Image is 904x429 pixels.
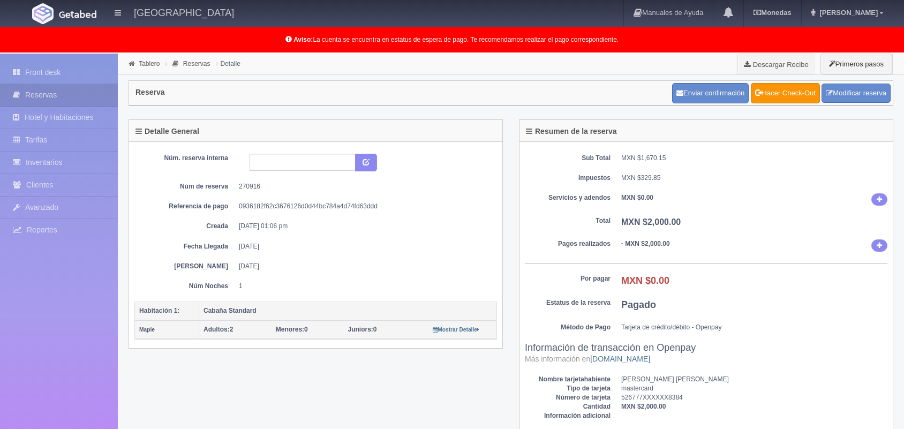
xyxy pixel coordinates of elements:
a: Reservas [183,60,210,67]
dd: 0936182f62c3676126d0d44bc784a4d74fd63ddd [239,202,489,211]
dt: Servicios y adendos [525,193,611,202]
b: MXN $0.00 [621,275,669,286]
span: 2 [204,326,233,333]
small: Mostrar Detalle [433,327,479,333]
a: Modificar reserva [822,84,891,103]
dt: Núm de reserva [142,182,228,191]
b: MXN $0.00 [621,194,653,201]
h4: [GEOGRAPHIC_DATA] [134,5,234,19]
h4: Resumen de la reserva [526,127,617,136]
span: 0 [348,326,377,333]
h3: Información de transacción en Openpay [525,343,887,364]
b: Habitación 1: [139,307,179,314]
button: Primeros pasos [820,54,892,74]
dt: Por pagar [525,274,611,283]
dd: [DATE] 01:06 pm [239,222,489,231]
dd: 1 [239,282,489,291]
dt: Información adicional [525,411,611,420]
a: Hacer Check-Out [751,83,820,103]
dd: MXN $1,670.15 [621,154,887,163]
b: MXN $2,000.00 [621,403,666,410]
dd: [DATE] [239,242,489,251]
dt: Núm Noches [142,282,228,291]
dt: Total [525,216,611,225]
img: Getabed [59,10,96,18]
dt: Sub Total [525,154,611,163]
dt: Referencia de pago [142,202,228,211]
a: Descargar Recibo [738,54,815,75]
dt: Número de tarjeta [525,393,611,402]
dt: Nombre tarjetahabiente [525,375,611,384]
dd: MXN $329.85 [621,174,887,183]
li: Detalle [213,58,243,69]
dt: Pagos realizados [525,239,611,249]
dt: Método de Pago [525,323,611,332]
span: [PERSON_NAME] [817,9,878,17]
a: Tablero [139,60,160,67]
dd: Tarjeta de crédito/débito - Openpay [621,323,887,332]
b: Pagado [621,299,656,310]
b: MXN $2,000.00 [621,217,681,227]
b: Aviso: [293,36,313,43]
strong: Juniors: [348,326,373,333]
b: Monedas [754,9,791,17]
img: Getabed [32,3,54,24]
strong: Adultos: [204,326,230,333]
a: Mostrar Detalle [433,326,479,333]
dt: Cantidad [525,402,611,411]
h4: Reserva [135,88,165,96]
small: Maple [139,327,155,333]
th: Cabaña Standard [199,302,497,320]
dt: Creada [142,222,228,231]
dd: [DATE] [239,262,489,271]
dd: 270916 [239,182,489,191]
dd: mastercard [621,384,887,393]
dd: 526777XXXXXX8384 [621,393,887,402]
small: Más información en [525,355,650,363]
strong: Menores: [276,326,304,333]
span: 0 [276,326,308,333]
b: - MXN $2,000.00 [621,240,670,247]
dt: Estatus de la reserva [525,298,611,307]
button: Enviar confirmación [672,83,749,103]
dt: [PERSON_NAME] [142,262,228,271]
dd: [PERSON_NAME] [PERSON_NAME] [621,375,887,384]
dt: Tipo de tarjeta [525,384,611,393]
a: [DOMAIN_NAME] [590,355,650,363]
h4: Detalle General [135,127,199,136]
dt: Fecha Llegada [142,242,228,251]
dt: Impuestos [525,174,611,183]
dt: Núm. reserva interna [142,154,228,163]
